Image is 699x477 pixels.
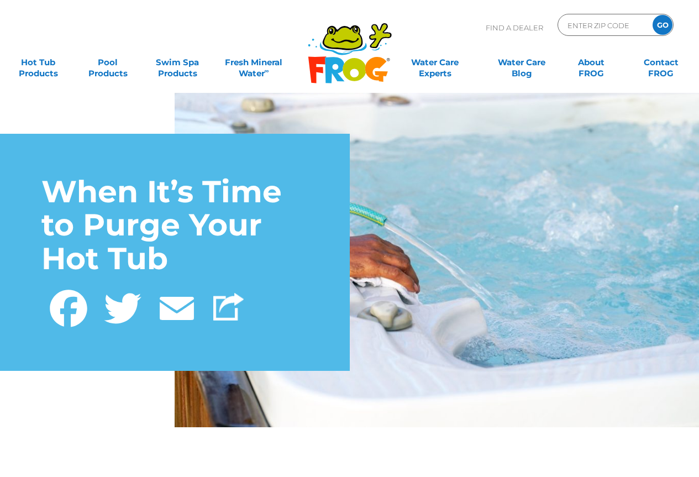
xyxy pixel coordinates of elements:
[175,77,699,427] img: Hands on the side of a hot tub filling it with a green garden hose
[41,175,308,276] h1: When It’s Time to Purge Your Hot Tub
[96,284,150,329] a: Twitter
[150,51,204,74] a: Swim SpaProducts
[81,51,135,74] a: PoolProducts
[11,51,65,74] a: Hot TubProducts
[41,284,96,329] a: Facebook
[265,67,269,75] sup: ∞
[213,293,244,321] img: Share
[495,51,549,74] a: Water CareBlog
[634,51,688,74] a: ContactFROG
[564,51,618,74] a: AboutFROG
[150,284,204,329] a: Email
[391,51,479,74] a: Water CareExperts
[220,51,288,74] a: Fresh MineralWater∞
[653,15,672,35] input: GO
[566,17,641,33] input: Zip Code Form
[486,14,543,41] p: Find A Dealer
